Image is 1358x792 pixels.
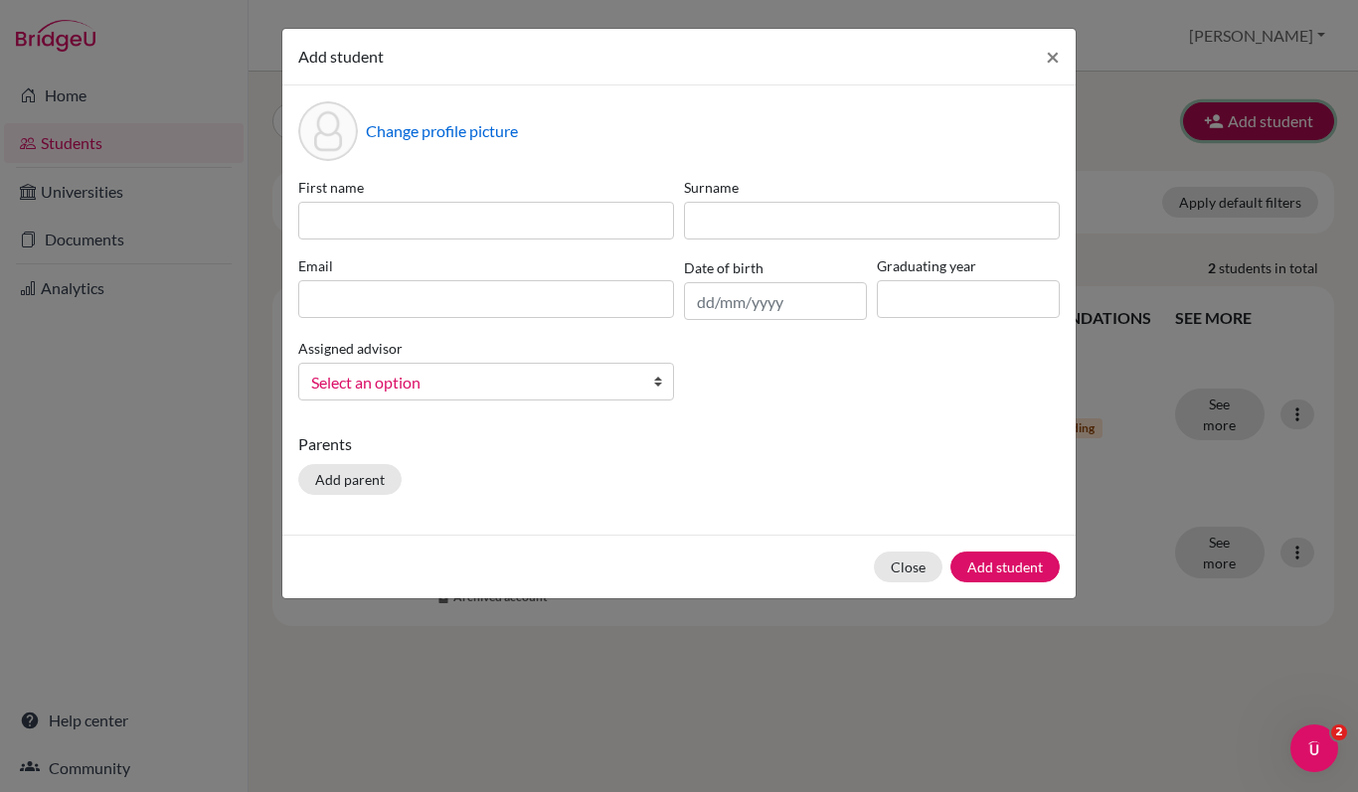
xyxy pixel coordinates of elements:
[298,177,674,198] label: First name
[684,282,867,320] input: dd/mm/yyyy
[877,255,1060,276] label: Graduating year
[684,257,764,278] label: Date of birth
[874,552,942,582] button: Close
[1046,42,1060,71] span: ×
[1331,724,1347,740] span: 2
[298,464,402,495] button: Add parent
[298,101,358,161] div: Profile picture
[298,432,1060,456] p: Parents
[298,255,674,276] label: Email
[1030,29,1076,84] button: Close
[1290,724,1338,772] iframe: Intercom live chat
[684,177,1060,198] label: Surname
[298,47,384,66] span: Add student
[298,338,403,359] label: Assigned advisor
[311,370,635,396] span: Select an option
[950,552,1060,582] button: Add student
